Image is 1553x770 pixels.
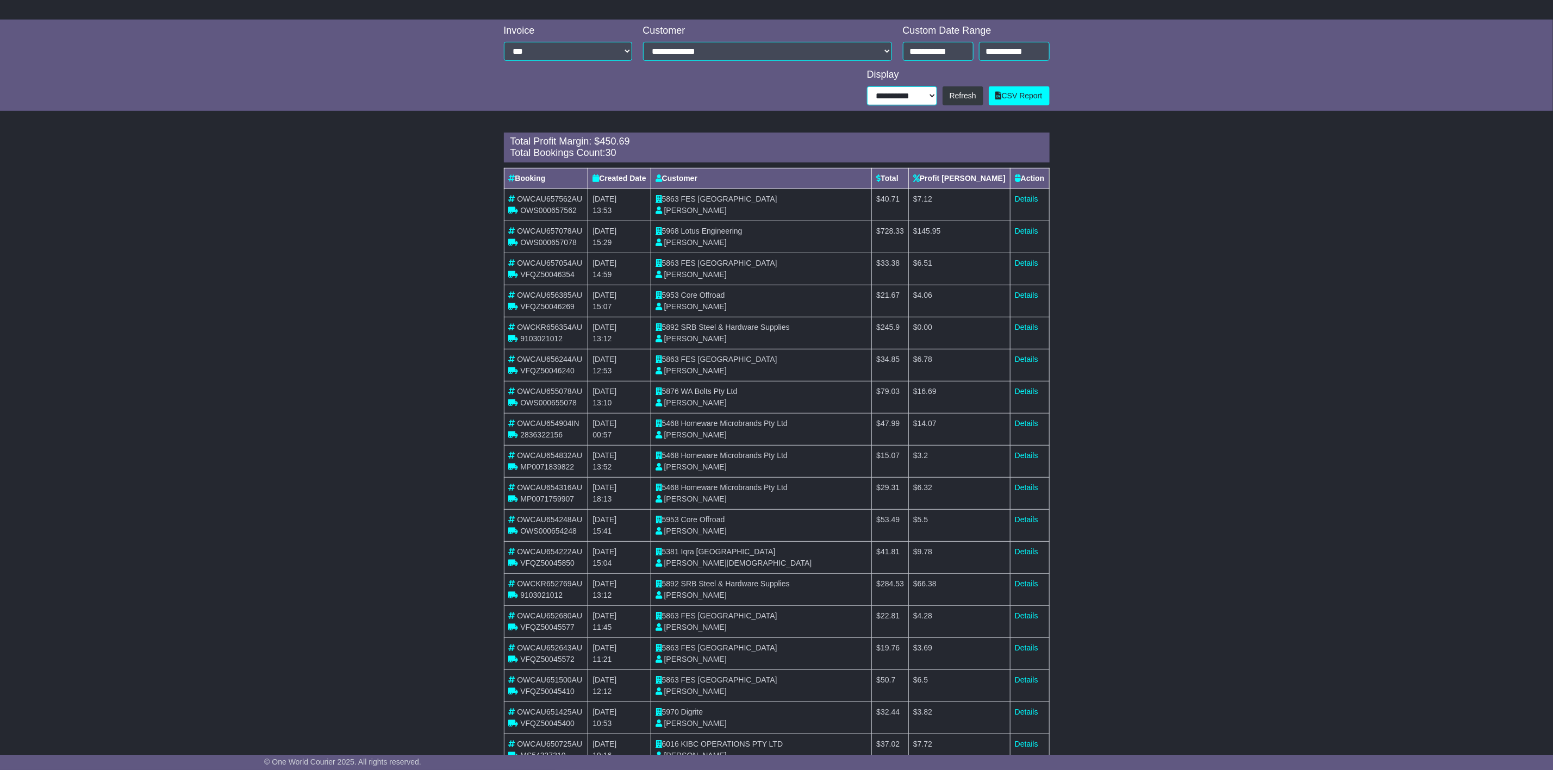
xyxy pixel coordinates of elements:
span: MP0071839822 [520,462,574,471]
td: $ [872,605,909,637]
span: OWCAU656385AU [517,291,582,299]
span: 5953 [662,515,679,524]
span: [DATE] [592,323,616,331]
span: 3.82 [918,708,932,716]
a: Details [1015,227,1038,235]
td: $ [872,349,909,381]
span: 40.71 [881,195,900,203]
a: Details [1015,451,1038,460]
span: 30 [606,147,616,158]
span: [PERSON_NAME] [664,398,727,407]
span: 21.67 [881,291,900,299]
span: [DATE] [592,195,616,203]
th: Created Date [588,168,651,189]
span: 0.00 [918,323,932,331]
span: [PERSON_NAME] [664,719,727,728]
div: Customer [643,25,892,37]
span: 11:45 [592,623,612,631]
a: Details [1015,740,1038,748]
span: OWCKR652769AU [517,579,582,588]
td: $ [872,541,909,573]
span: 12:12 [592,687,612,696]
td: $ [872,285,909,317]
span: [PERSON_NAME] [664,751,727,760]
span: 29.31 [881,483,900,492]
a: Details [1015,259,1038,267]
span: VFQZ50045577 [520,623,575,631]
td: $ [872,189,909,221]
span: 6.51 [918,259,932,267]
span: FES [GEOGRAPHIC_DATA] [681,195,777,203]
td: $ [909,413,1011,445]
span: OWCAU652680AU [517,611,582,620]
span: MP0071759907 [520,494,574,503]
span: [PERSON_NAME][DEMOGRAPHIC_DATA] [664,559,812,567]
span: [PERSON_NAME] [664,687,727,696]
span: [DATE] [592,451,616,460]
span: OWCAU655078AU [517,387,582,396]
span: 15.07 [881,451,900,460]
span: 5468 [662,483,679,492]
td: $ [909,573,1011,605]
span: OWS000655078 [520,398,577,407]
span: 6016 [662,740,679,748]
span: OWCAU654904IN [517,419,579,428]
span: 32.44 [881,708,900,716]
td: $ [872,734,909,766]
span: 50.7 [881,675,895,684]
span: [DATE] [592,643,616,652]
td: $ [909,317,1011,349]
span: Homeware Microbrands Pty Ltd [681,451,788,460]
span: 19.76 [881,643,900,652]
span: Digrite [681,708,703,716]
span: 5863 [662,675,679,684]
span: VFQZ50046240 [520,366,575,375]
span: MS54337310 [520,751,565,760]
span: 5863 [662,259,679,267]
span: 14:59 [592,270,612,279]
span: 18:13 [592,494,612,503]
span: 4.06 [918,291,932,299]
span: 13:53 [592,206,612,215]
a: Details [1015,708,1038,716]
span: FES [GEOGRAPHIC_DATA] [681,643,777,652]
td: $ [909,285,1011,317]
span: 41.81 [881,547,900,556]
span: 5892 [662,323,679,331]
span: OWCAU657078AU [517,227,582,235]
span: 5970 [662,708,679,716]
span: [PERSON_NAME] [664,302,727,311]
span: OWS000657078 [520,238,577,247]
span: 145.95 [918,227,941,235]
td: $ [909,734,1011,766]
span: 9103021012 [520,591,563,599]
span: Homeware Microbrands Pty Ltd [681,419,788,428]
span: SRB Steel & Hardware Supplies [681,323,790,331]
span: FES [GEOGRAPHIC_DATA] [681,611,777,620]
span: 245.9 [881,323,900,331]
td: $ [909,637,1011,669]
span: Core Offroad [681,515,725,524]
span: VFQZ50045410 [520,687,575,696]
button: Refresh [943,86,983,105]
a: Details [1015,611,1038,620]
span: OWCAU651500AU [517,675,582,684]
span: 22.81 [881,611,900,620]
td: $ [909,349,1011,381]
div: Custom Date Range [903,25,1050,37]
span: 6.78 [918,355,932,364]
a: Details [1015,195,1038,203]
span: 6.32 [918,483,932,492]
span: VFQZ50045850 [520,559,575,567]
span: 15:29 [592,238,612,247]
td: $ [909,702,1011,734]
span: OWCAU650725AU [517,740,582,748]
span: FES [GEOGRAPHIC_DATA] [681,355,777,364]
div: Total Profit Margin: $ [510,136,1043,148]
a: Details [1015,515,1038,524]
span: FES [GEOGRAPHIC_DATA] [681,259,777,267]
span: 9103021012 [520,334,563,343]
a: Details [1015,355,1038,364]
span: Core Offroad [681,291,725,299]
span: [DATE] [592,483,616,492]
